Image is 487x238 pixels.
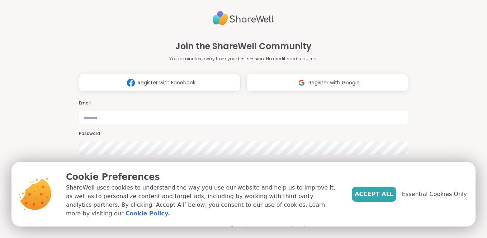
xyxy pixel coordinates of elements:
[124,76,138,89] img: ShareWell Logomark
[355,190,393,199] span: Accept All
[66,171,340,183] p: Cookie Preferences
[138,79,195,87] span: Register with Facebook
[126,209,170,218] a: Cookie Policy.
[79,131,408,137] h3: Password
[402,190,467,199] span: Essential Cookies Only
[66,183,340,218] p: ShareWell uses cookies to understand the way you use our website and help us to improve it, as we...
[79,74,241,92] button: Register with Facebook
[79,100,408,106] h3: Email
[213,8,274,28] img: ShareWell Logo
[295,76,308,89] img: ShareWell Logomark
[169,56,318,62] p: You're minutes away from your first session. No credit card required.
[308,79,360,87] span: Register with Google
[352,187,396,202] button: Accept All
[246,74,408,92] button: Register with Google
[175,40,312,53] h1: Join the ShareWell Community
